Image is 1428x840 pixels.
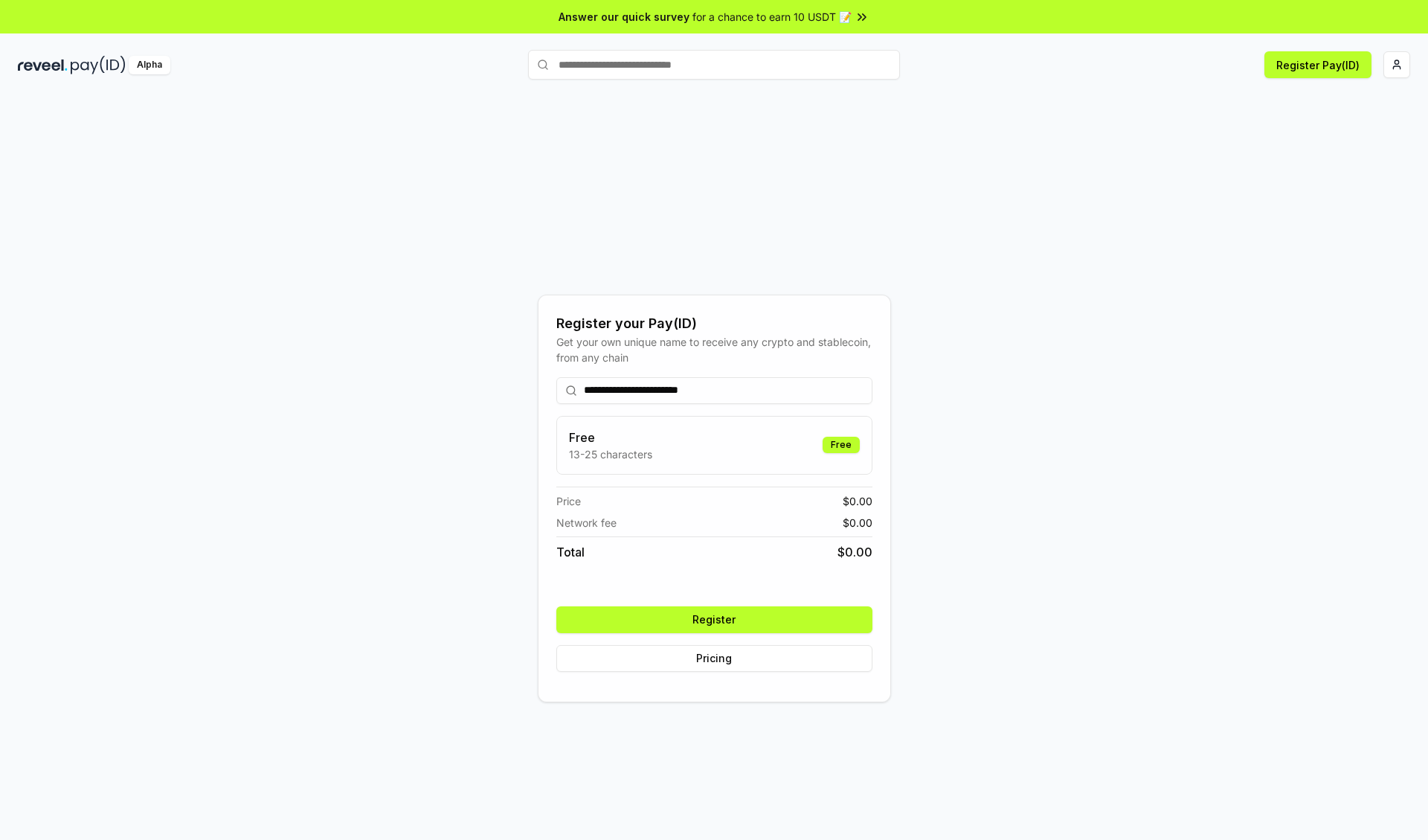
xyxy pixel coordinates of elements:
[823,437,860,453] div: Free
[556,645,872,672] button: Pricing
[129,56,170,74] div: Alpha
[71,56,126,74] img: pay_id
[843,515,872,530] span: $ 0.00
[837,543,872,561] span: $ 0.00
[843,493,872,509] span: $ 0.00
[556,313,872,334] div: Register your Pay(ID)
[556,543,585,561] span: Total
[556,493,581,509] span: Price
[569,429,652,446] h3: Free
[692,9,852,25] span: for a chance to earn 10 USDT 📝
[559,9,689,25] span: Answer our quick survey
[569,446,652,462] p: 13-25 characters
[556,334,872,365] div: Get your own unique name to receive any crypto and stablecoin, from any chain
[18,56,68,74] img: reveel_dark
[556,606,872,633] button: Register
[1264,51,1371,78] button: Register Pay(ID)
[556,515,617,530] span: Network fee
